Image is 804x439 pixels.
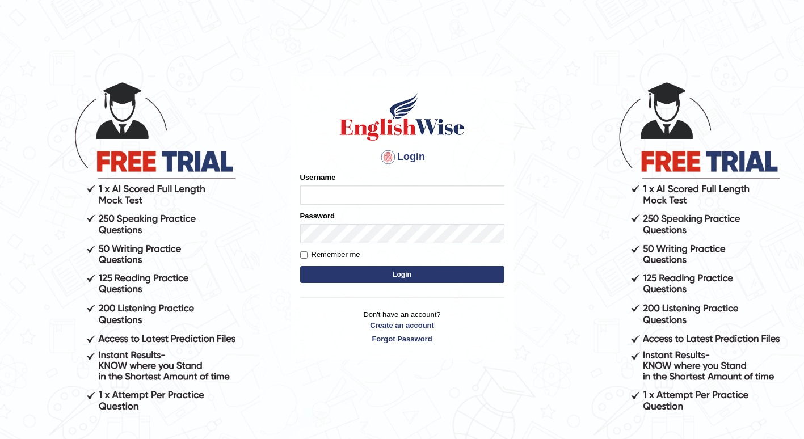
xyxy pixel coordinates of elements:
button: Login [300,266,504,283]
label: Password [300,210,335,221]
p: Don't have an account? [300,309,504,344]
a: Create an account [300,320,504,331]
input: Remember me [300,251,308,259]
a: Forgot Password [300,334,504,344]
label: Username [300,172,336,183]
label: Remember me [300,249,360,260]
h4: Login [300,148,504,166]
img: Logo of English Wise sign in for intelligent practice with AI [338,91,467,142]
